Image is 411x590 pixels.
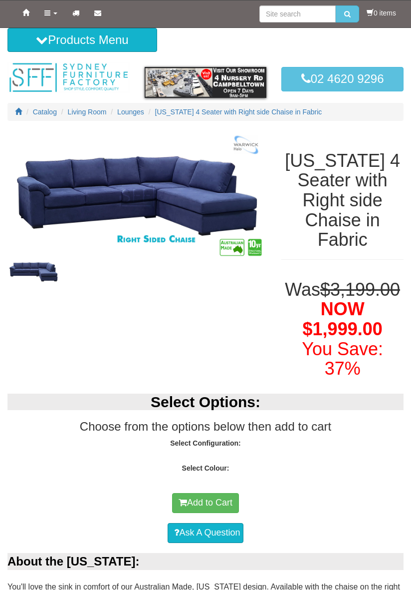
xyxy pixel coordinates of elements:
[303,299,383,339] span: NOW $1,999.00
[259,5,336,22] input: Site search
[168,523,243,543] a: Ask A Question
[367,8,396,18] li: 0 items
[7,420,404,433] h3: Choose from the options below then add to cart
[172,493,239,513] button: Add to Cart
[117,108,144,116] a: Lounges
[7,553,404,570] div: About the [US_STATE]:
[182,464,229,472] strong: Select Colour:
[151,394,260,410] b: Select Options:
[320,279,400,300] del: $3,199.00
[145,67,267,98] img: showroom.gif
[155,108,322,116] a: [US_STATE] 4 Seater with Right side Chaise in Fabric
[281,280,404,379] h1: Was
[281,67,404,91] a: 02 4620 9296
[68,108,107,116] a: Living Room
[281,151,404,250] h1: [US_STATE] 4 Seater with Right side Chaise in Fabric
[7,62,130,93] img: Sydney Furniture Factory
[7,28,157,52] button: Products Menu
[170,439,241,447] strong: Select Configuration:
[302,339,383,379] font: You Save: 37%
[33,108,57,116] a: Catalog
